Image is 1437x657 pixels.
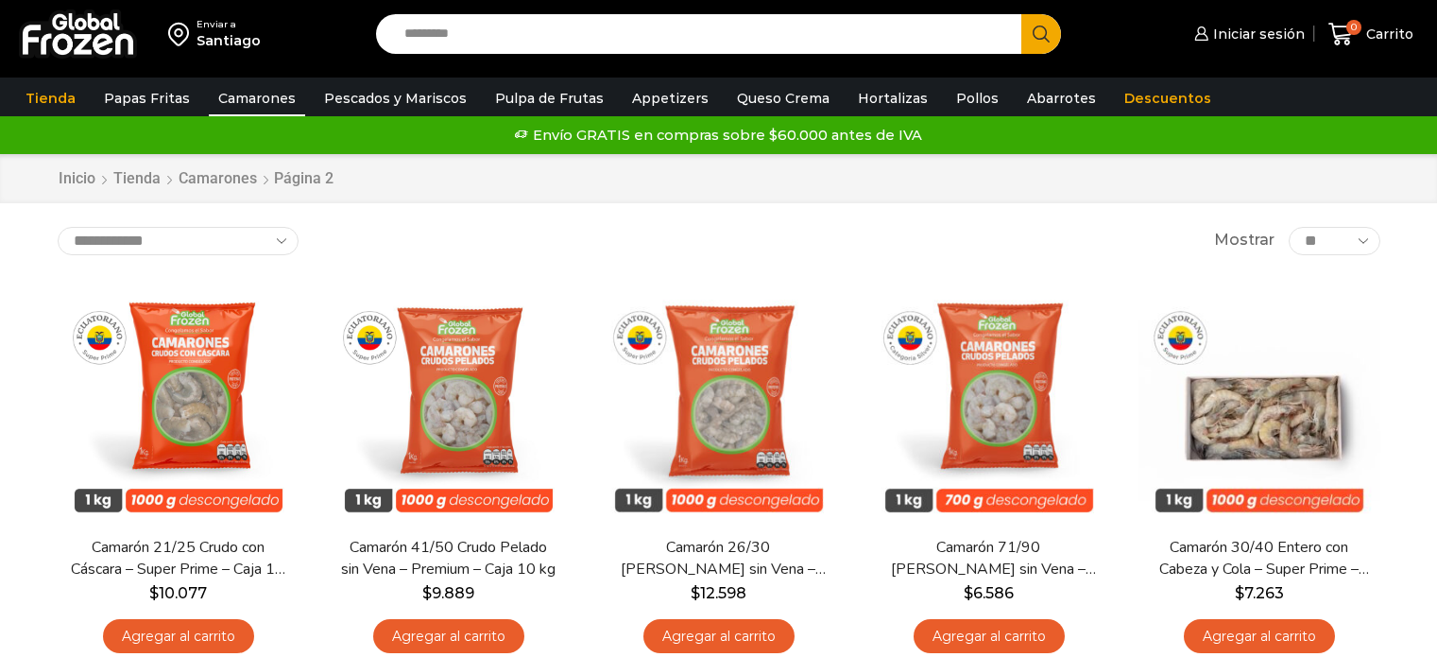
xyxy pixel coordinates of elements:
a: Camarones [178,168,258,190]
a: Appetizers [623,80,718,116]
a: Queso Crema [727,80,839,116]
a: Camarones [209,80,305,116]
a: Tienda [112,168,162,190]
span: $ [422,584,432,602]
span: Mostrar [1214,230,1274,251]
a: Papas Fritas [94,80,199,116]
div: Enviar a [197,18,261,31]
nav: Breadcrumb [58,168,337,190]
a: Agregar al carrito: “Camarón 21/25 Crudo con Cáscara - Super Prime - Caja 10 kg” [103,619,254,654]
a: Camarón 41/50 Crudo Pelado sin Vena – Premium – Caja 10 kg [339,537,556,580]
a: Camarón 26/30 [PERSON_NAME] sin Vena – Super Prime – Caja 10 kg [609,537,827,580]
a: Tienda [16,80,85,116]
span: $ [964,584,973,602]
bdi: 10.077 [149,584,207,602]
a: Pescados y Mariscos [315,80,476,116]
span: 0 [1346,20,1361,35]
a: Agregar al carrito: “Camarón 26/30 Crudo Pelado sin Vena - Super Prime - Caja 10 kg” [643,619,795,654]
span: $ [1235,584,1244,602]
a: Agregar al carrito: “Camarón 41/50 Crudo Pelado sin Vena - Premium - Caja 10 kg” [373,619,524,654]
a: Hortalizas [848,80,937,116]
span: $ [149,584,159,602]
a: Camarón 71/90 [PERSON_NAME] sin Vena – Silver – Caja 10 kg [880,537,1097,580]
span: $ [691,584,700,602]
button: Search button [1021,14,1061,54]
a: Agregar al carrito: “Camarón 30/40 Entero con Cabeza y Cola - Super Prime - Caja 10 kg” [1184,619,1335,654]
a: 0 Carrito [1324,12,1418,57]
span: Página 2 [274,169,334,187]
a: Iniciar sesión [1189,15,1305,53]
span: Iniciar sesión [1208,25,1305,43]
select: Pedido de la tienda [58,227,299,255]
bdi: 7.263 [1235,584,1284,602]
span: Carrito [1361,25,1413,43]
a: Pollos [947,80,1008,116]
a: Pulpa de Frutas [486,80,613,116]
bdi: 6.586 [964,584,1014,602]
a: Inicio [58,168,96,190]
bdi: 12.598 [691,584,746,602]
img: address-field-icon.svg [168,18,197,50]
a: Abarrotes [1018,80,1105,116]
a: Camarón 30/40 Entero con Cabeza y Cola – Super Prime – Caja 10 kg [1150,537,1367,580]
a: Descuentos [1115,80,1221,116]
a: Agregar al carrito: “Camarón 71/90 Crudo Pelado sin Vena - Silver - Caja 10 kg” [914,619,1065,654]
div: Santiago [197,31,261,50]
bdi: 9.889 [422,584,474,602]
a: Camarón 21/25 Crudo con Cáscara – Super Prime – Caja 10 kg [69,537,286,580]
